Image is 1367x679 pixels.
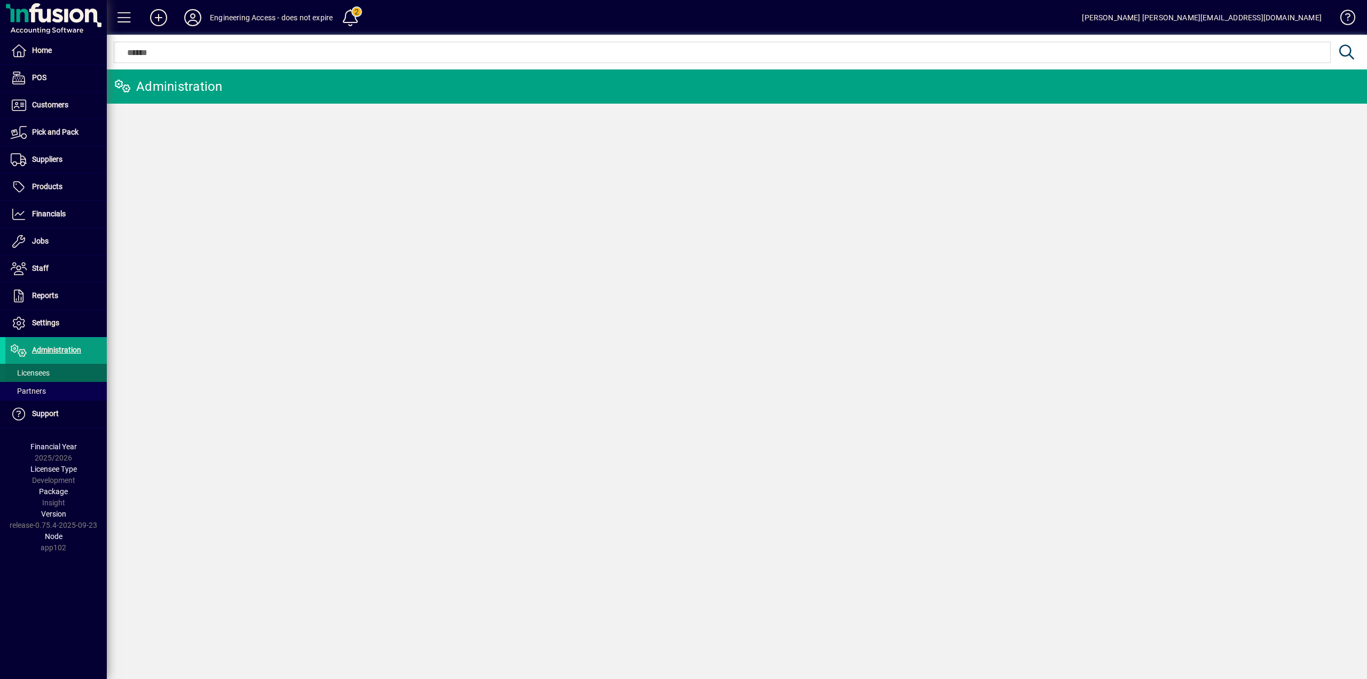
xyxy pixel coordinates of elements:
[5,174,107,200] a: Products
[5,146,107,173] a: Suppliers
[210,9,333,26] div: Engineering Access - does not expire
[5,283,107,309] a: Reports
[5,65,107,91] a: POS
[45,532,62,541] span: Node
[5,382,107,400] a: Partners
[32,209,66,218] span: Financials
[30,442,77,451] span: Financial Year
[176,8,210,27] button: Profile
[5,119,107,146] a: Pick and Pack
[11,387,46,395] span: Partners
[32,264,49,272] span: Staff
[41,510,66,518] span: Version
[32,100,68,109] span: Customers
[5,401,107,427] a: Support
[32,73,46,82] span: POS
[142,8,176,27] button: Add
[11,369,50,377] span: Licensees
[32,128,78,136] span: Pick and Pack
[5,255,107,282] a: Staff
[39,487,68,496] span: Package
[32,409,59,418] span: Support
[5,310,107,337] a: Settings
[32,291,58,300] span: Reports
[32,237,49,245] span: Jobs
[32,318,59,327] span: Settings
[32,182,62,191] span: Products
[1082,9,1322,26] div: [PERSON_NAME] [PERSON_NAME][EMAIL_ADDRESS][DOMAIN_NAME]
[5,92,107,119] a: Customers
[5,364,107,382] a: Licensees
[5,37,107,64] a: Home
[5,201,107,228] a: Financials
[32,155,62,163] span: Suppliers
[32,346,81,354] span: Administration
[32,46,52,54] span: Home
[1332,2,1354,37] a: Knowledge Base
[5,228,107,255] a: Jobs
[30,465,77,473] span: Licensee Type
[115,78,223,95] div: Administration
